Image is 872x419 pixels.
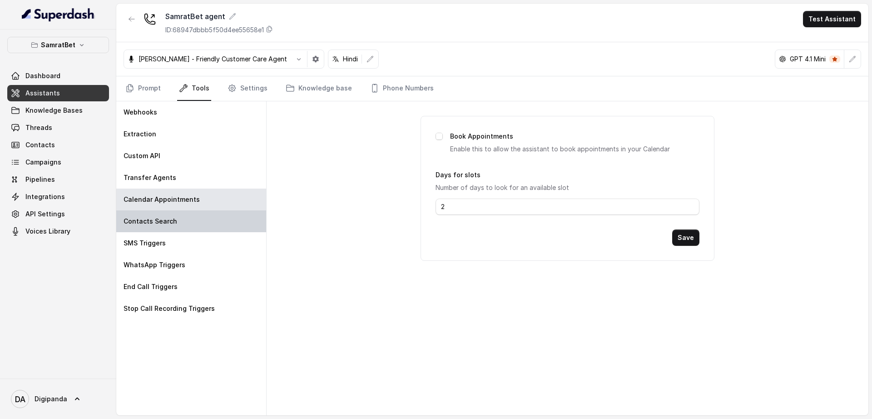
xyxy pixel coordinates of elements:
[124,76,163,101] a: Prompt
[25,123,52,132] span: Threads
[7,386,109,412] a: Digipanda
[7,102,109,119] a: Knowledge Bases
[35,394,67,404] span: Digipanda
[124,239,166,248] p: SMS Triggers
[124,195,200,204] p: Calendar Appointments
[790,55,826,64] p: GPT 4.1 Mini
[139,55,287,64] p: [PERSON_NAME] - Friendly Customer Care Agent
[284,76,354,101] a: Knowledge base
[124,151,160,160] p: Custom API
[25,209,65,219] span: API Settings
[672,229,699,246] button: Save
[7,154,109,170] a: Campaigns
[450,131,513,142] label: Book Appointments
[7,206,109,222] a: API Settings
[25,140,55,150] span: Contacts
[7,85,109,101] a: Assistants
[779,55,786,63] svg: openai logo
[124,282,178,291] p: End Call Triggers
[165,25,264,35] p: ID: 68947dbbb5f50d4ee55658e1
[25,175,55,184] span: Pipelines
[124,217,177,226] p: Contacts Search
[803,11,861,27] button: Test Assistant
[124,76,861,101] nav: Tabs
[124,173,176,182] p: Transfer Agents
[124,108,157,117] p: Webhooks
[22,7,95,22] img: light.svg
[226,76,269,101] a: Settings
[25,227,70,236] span: Voices Library
[7,171,109,188] a: Pipelines
[25,158,61,167] span: Campaigns
[124,304,215,313] p: Stop Call Recording Triggers
[7,68,109,84] a: Dashboard
[7,189,109,205] a: Integrations
[41,40,75,50] p: SamratBet
[124,260,185,269] p: WhatsApp Triggers
[450,144,699,155] p: Enable this to allow the assistant to book appointments in your Calendar
[7,37,109,53] button: SamratBet
[436,182,699,193] p: Number of days to look for an available slot
[7,223,109,239] a: Voices Library
[124,130,156,139] p: Extraction
[165,11,273,22] div: SamratBet agent
[25,106,83,115] span: Knowledge Bases
[25,71,60,80] span: Dashboard
[177,76,211,101] a: Tools
[436,171,481,179] label: Days for slots
[25,89,60,98] span: Assistants
[368,76,436,101] a: Phone Numbers
[343,55,358,64] p: Hindi
[7,120,109,136] a: Threads
[15,394,25,404] text: DA
[25,192,65,201] span: Integrations
[7,137,109,153] a: Contacts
